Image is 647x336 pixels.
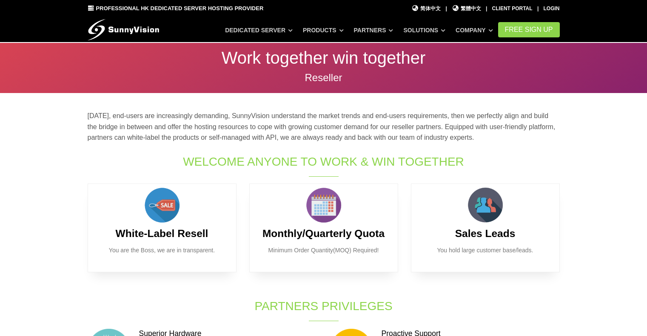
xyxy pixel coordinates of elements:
img: calendar.png [302,184,345,226]
a: Solutions [403,23,445,38]
b: Monthly/Quarterly Quota [262,228,385,239]
p: [DATE], end-users are increasingly demanding, SunnyVision understand the market trends and end-us... [88,110,560,143]
p: You hold large customer base/leads. [424,246,547,255]
span: Professional HK Dedicated Server Hosting Provider [96,5,263,11]
p: Minimum Order Quantity(MOQ) Required! [262,246,385,255]
li: | [445,5,447,13]
a: Login [544,6,560,11]
p: Work together win together [88,49,560,66]
a: Company [456,23,493,38]
a: FREE Sign Up [498,22,560,37]
a: Partners [354,23,393,38]
p: You are the Boss, we are in transparent. [101,246,223,255]
li: | [486,5,487,13]
b: Sales Leads [455,228,516,239]
a: Client Portal [492,6,533,11]
p: Reseller [88,73,560,83]
b: White-Label Resell [116,228,208,239]
h1: Partners Privileges [182,298,465,314]
a: Dedicated Server [225,23,293,38]
h1: Welcome Anyone to Work & Win Together [182,153,465,170]
img: customer.png [464,184,507,226]
li: | [537,5,539,13]
a: 简体中文 [412,5,441,13]
a: Products [303,23,344,38]
a: 繁體中文 [452,5,481,13]
img: sales.png [141,184,183,226]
